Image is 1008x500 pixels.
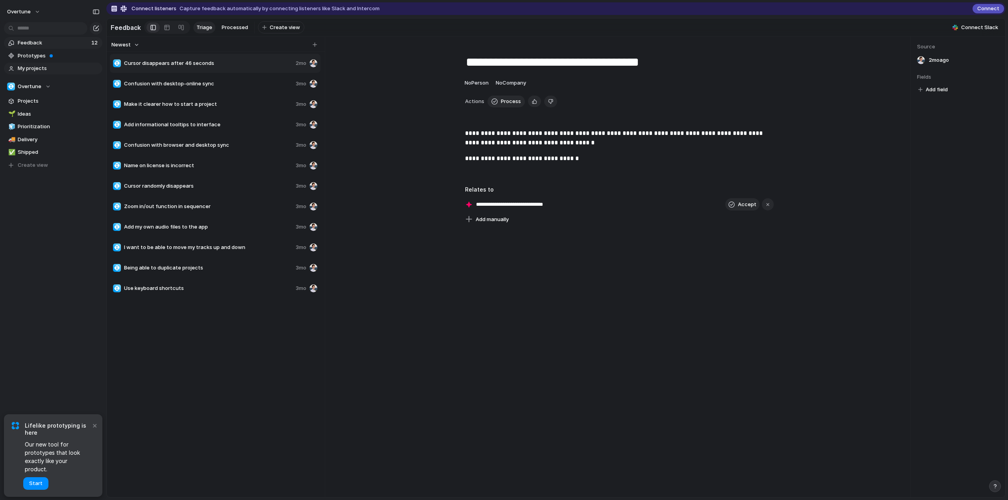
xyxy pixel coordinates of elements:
a: Feedback12 [4,37,102,49]
span: My projects [18,65,100,72]
span: Ideas [18,110,100,118]
a: Processed [219,22,251,33]
span: Capture feedback automatically by connecting listeners like Slack and Intercom [180,5,380,13]
span: 3mo [296,182,306,190]
span: Delivery [18,136,100,144]
div: 🧊 [8,122,14,131]
button: Create view [4,159,102,171]
a: Prototypes [4,50,102,62]
span: Create view [270,24,300,31]
span: Being able to duplicate projects [124,264,293,272]
span: Confusion with desktop-online sync [124,80,293,88]
button: Dismiss [90,421,99,430]
span: 3mo [296,80,306,88]
button: NoPerson [463,77,491,89]
span: Name on license is incorrect [124,162,293,170]
span: 12 [91,39,99,47]
span: 2mo [296,59,306,67]
span: Actions [465,98,484,105]
div: 🌱 [8,109,14,118]
span: Lifelike prototyping is here [25,422,91,436]
span: Overtune [7,8,31,16]
span: Projects [18,97,100,105]
button: Accept [725,198,760,211]
a: 🧊Prioritization [4,121,102,133]
span: Prioritization [18,123,100,131]
span: Connect listeners [132,5,176,13]
span: Feedback [18,39,89,47]
span: Make it clearer how to start a project [124,100,293,108]
span: Add manually [476,216,509,223]
span: 3mo [296,141,306,149]
span: 3mo [296,284,306,292]
span: Zoom in/out function in sequencer [124,203,293,210]
button: Create view [258,21,304,34]
span: I want to be able to move my tracks up and down [124,244,293,251]
span: Add field [926,86,948,94]
span: No Person [465,79,489,86]
span: Newest [111,41,131,49]
div: 🚚 [8,135,14,144]
span: Accept [738,201,756,208]
span: Overtune [18,83,41,90]
span: Use keyboard shortcuts [124,284,293,292]
button: Connect Slack [949,22,1001,33]
button: Overtune [4,6,44,18]
span: No Company [496,79,526,86]
span: Process [501,98,521,105]
button: Start [23,477,48,490]
span: 3mo [296,223,306,231]
button: 🚚 [7,136,15,144]
span: Our new tool for prototypes that look exactly like your product. [25,440,91,473]
button: Newest [110,40,141,50]
button: Connect [973,4,1004,13]
span: 3mo [296,203,306,210]
span: Shipped [18,148,100,156]
span: 3mo [296,121,306,129]
button: Add field [917,85,949,95]
h2: Feedback [111,23,141,32]
span: 2mo ago [929,56,949,64]
span: Cursor disappears after 46 seconds [124,59,293,67]
a: 🚚Delivery [4,134,102,146]
span: Fields [917,73,999,81]
span: 3mo [296,100,306,108]
button: Add manually [462,214,512,225]
button: Process [487,96,525,107]
span: Confusion with browser and desktop sync [124,141,293,149]
a: 🌱Ideas [4,108,102,120]
button: ✅ [7,148,15,156]
a: Triage [193,22,215,33]
div: ✅ [8,148,14,157]
span: Create view [18,161,48,169]
button: 🧊 [7,123,15,131]
span: Triage [196,24,212,31]
span: 3mo [296,264,306,272]
h3: Relates to [465,185,774,194]
button: Delete [544,96,557,107]
span: Cursor randomly disappears [124,182,293,190]
span: 3mo [296,162,306,170]
span: Connect [977,5,999,13]
a: Projects [4,95,102,107]
span: Add my own audio files to the app [124,223,293,231]
span: Connect Slack [961,24,998,31]
button: 🌱 [7,110,15,118]
span: Processed [222,24,248,31]
a: ✅Shipped [4,146,102,158]
span: Start [29,480,43,487]
button: NoCompany [494,77,528,89]
a: My projects [4,63,102,74]
span: Add informational tooltips to interface [124,121,293,129]
span: Source [917,43,999,51]
span: 3mo [296,244,306,251]
span: Prototypes [18,52,100,60]
button: Overtune [4,81,102,92]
